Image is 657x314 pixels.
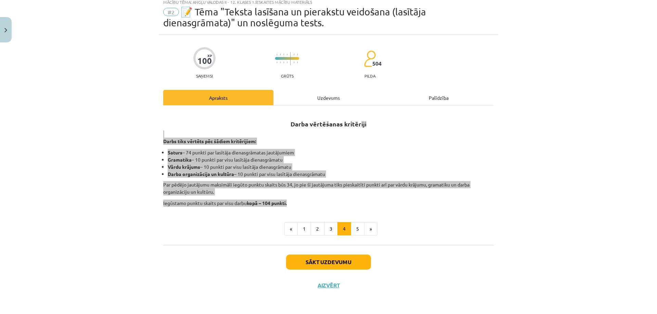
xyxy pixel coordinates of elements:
[168,163,494,170] li: – 10 punkti par visu lasītāja dienasgrāmatu
[281,73,294,78] p: Grūts
[311,222,324,236] button: 2
[297,54,298,55] img: icon-short-line-57e1e144782c952c97e751825c79c345078a6d821885a25fce030b3d8c18986b.svg
[364,73,375,78] p: pilda
[291,120,366,128] strong: Darba vērtēšanas kritēriji
[364,50,376,67] img: students-c634bb4e5e11cddfef0936a35e636f08e4e9abd3cc4e673bd6f9a4125e45ecb1.svg
[197,56,212,66] div: 100
[163,90,273,105] div: Apraksts
[372,60,382,67] span: 504
[276,54,277,55] img: icon-short-line-57e1e144782c952c97e751825c79c345078a6d821885a25fce030b3d8c18986b.svg
[290,52,291,65] img: icon-long-line-d9ea69661e0d244f92f715978eff75569469978d946b2353a9bb055b3ed8787d.svg
[284,222,298,236] button: «
[163,138,256,144] strong: Darbs tiks vērtēts pēc šādiem kritērijiem:
[283,62,284,63] img: icon-short-line-57e1e144782c952c97e751825c79c345078a6d821885a25fce030b3d8c18986b.svg
[364,222,377,236] button: »
[337,222,351,236] button: 4
[351,222,364,236] button: 5
[315,282,342,289] button: Aizvērt
[163,181,494,195] p: Par pēdējo jautājumu maksimāli iegūto punktu skaits būs 34, jo pie šī jautājuma tiks pieskaitīti ...
[163,8,179,16] span: #2
[294,54,294,55] img: icon-short-line-57e1e144782c952c97e751825c79c345078a6d821885a25fce030b3d8c18986b.svg
[207,54,212,57] span: XP
[297,62,298,63] img: icon-short-line-57e1e144782c952c97e751825c79c345078a6d821885a25fce030b3d8c18986b.svg
[168,164,200,170] strong: Vārdu krājums
[193,73,216,78] p: Saņemsi
[324,222,338,236] button: 3
[168,171,234,177] strong: Darba organizācija un kultūra
[4,28,7,32] img: icon-close-lesson-0947bae3869378f0d4975bcd49f059093ad1ed9edebbc8119c70593378902aed.svg
[168,149,494,156] li: – 74 punkti par lasītāja dienasgrāmatas jautājumiem
[247,200,287,206] strong: kopā – 104 punkti.
[286,255,371,270] button: Sākt uzdevumu
[163,6,426,28] span: 📝 Tēma "Teksta lasīšana un pierakstu veidošana (lasītāja dienasgrāmata)" un noslēguma tests.
[283,54,284,55] img: icon-short-line-57e1e144782c952c97e751825c79c345078a6d821885a25fce030b3d8c18986b.svg
[163,222,494,236] nav: Page navigation example
[163,200,494,207] p: Iegūstamo punktu skaits par visu darbu
[168,149,182,155] strong: Saturs
[168,156,494,163] li: – 10 punkti par visu lasītāja dienasgrāmatu
[384,90,494,105] div: Palīdzība
[276,62,277,63] img: icon-short-line-57e1e144782c952c97e751825c79c345078a6d821885a25fce030b3d8c18986b.svg
[294,62,294,63] img: icon-short-line-57e1e144782c952c97e751825c79c345078a6d821885a25fce030b3d8c18986b.svg
[297,222,311,236] button: 1
[273,90,384,105] div: Uzdevums
[168,170,494,178] li: – 10 punkti par visu lasītāja dienasgrāmatu
[168,156,192,163] strong: Gramatika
